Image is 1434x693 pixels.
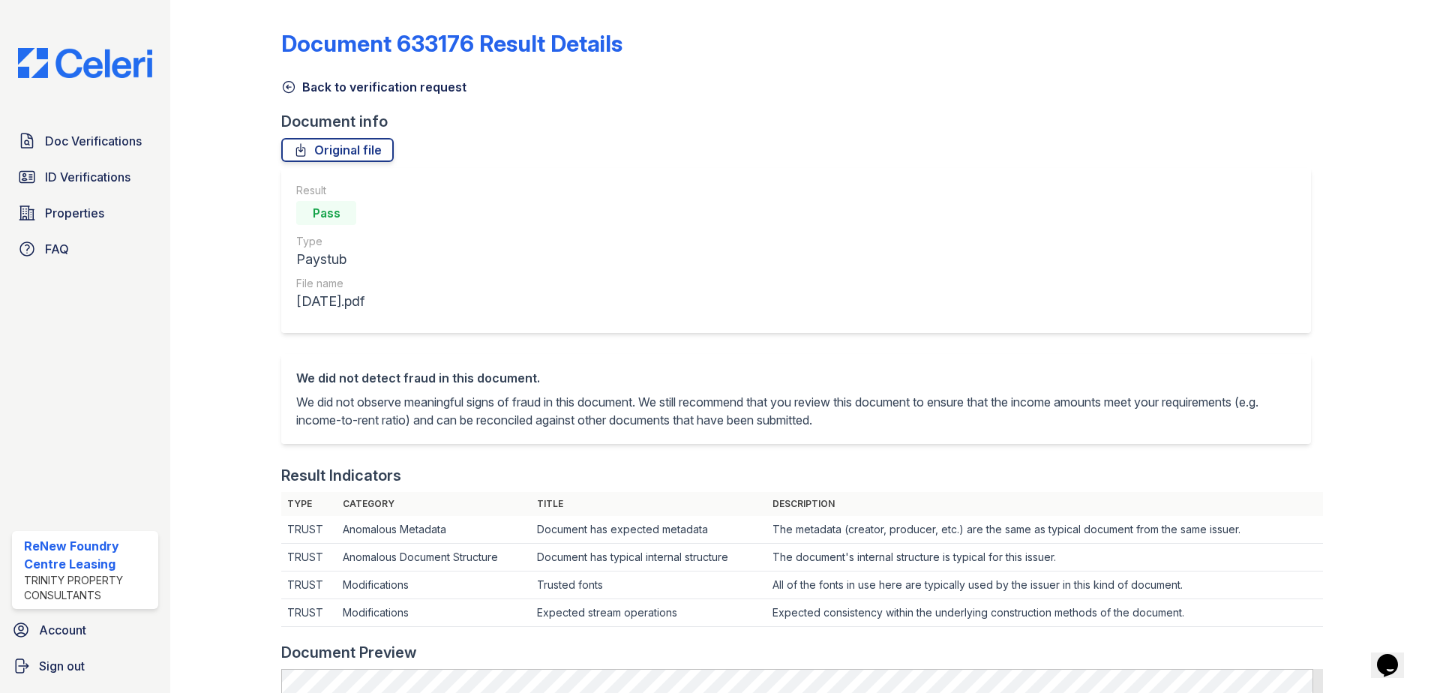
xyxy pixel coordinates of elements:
[281,571,337,599] td: TRUST
[12,198,158,228] a: Properties
[766,599,1323,627] td: Expected consistency within the underlying construction methods of the document.
[281,111,1323,132] div: Document info
[296,201,356,225] div: Pass
[337,544,531,571] td: Anomalous Document Structure
[281,30,622,57] a: Document 633176 Result Details
[281,642,417,663] div: Document Preview
[296,393,1296,429] p: We did not observe meaningful signs of fraud in this document. We still recommend that you review...
[296,291,364,312] div: [DATE].pdf
[296,249,364,270] div: Paystub
[6,48,164,78] img: CE_Logo_Blue-a8612792a0a2168367f1c8372b55b34899dd931a85d93a1a3d3e32e68fde9ad4.png
[337,599,531,627] td: Modifications
[766,492,1323,516] th: Description
[45,240,69,258] span: FAQ
[281,544,337,571] td: TRUST
[12,234,158,264] a: FAQ
[766,516,1323,544] td: The metadata (creator, producer, etc.) are the same as typical document from the same issuer.
[531,599,766,627] td: Expected stream operations
[24,573,152,603] div: Trinity Property Consultants
[337,571,531,599] td: Modifications
[281,516,337,544] td: TRUST
[6,651,164,681] a: Sign out
[337,516,531,544] td: Anomalous Metadata
[281,78,466,96] a: Back to verification request
[12,162,158,192] a: ID Verifications
[6,615,164,645] a: Account
[531,544,766,571] td: Document has typical internal structure
[337,492,531,516] th: Category
[281,492,337,516] th: Type
[766,544,1323,571] td: The document's internal structure is typical for this issuer.
[296,276,364,291] div: File name
[281,138,394,162] a: Original file
[531,571,766,599] td: Trusted fonts
[12,126,158,156] a: Doc Verifications
[281,599,337,627] td: TRUST
[531,492,766,516] th: Title
[45,132,142,150] span: Doc Verifications
[296,369,1296,387] div: We did not detect fraud in this document.
[296,234,364,249] div: Type
[39,657,85,675] span: Sign out
[39,621,86,639] span: Account
[1371,633,1419,678] iframe: chat widget
[296,183,364,198] div: Result
[766,571,1323,599] td: All of the fonts in use here are typically used by the issuer in this kind of document.
[45,204,104,222] span: Properties
[531,516,766,544] td: Document has expected metadata
[45,168,130,186] span: ID Verifications
[281,465,401,486] div: Result Indicators
[24,537,152,573] div: ReNew Foundry Centre Leasing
